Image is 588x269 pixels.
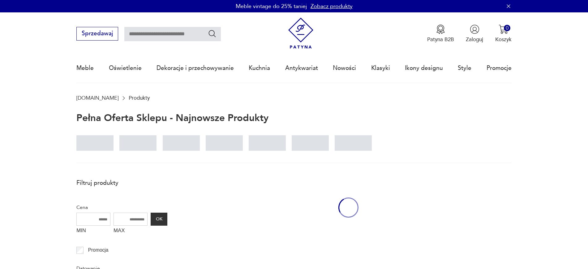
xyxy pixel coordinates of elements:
label: MIN [76,226,110,237]
button: Sprzedawaj [76,27,118,41]
a: Zobacz produkty [311,2,353,10]
a: Promocje [487,54,512,82]
button: Patyna B2B [427,24,454,43]
div: 0 [504,25,510,31]
img: Ikona koszyka [499,24,508,34]
div: oval-loading [338,175,358,240]
img: Patyna - sklep z meblami i dekoracjami vintage [285,18,316,49]
p: Filtruj produkty [76,179,167,187]
a: Kuchnia [249,54,270,82]
p: Patyna B2B [427,36,454,43]
button: 0Koszyk [495,24,512,43]
a: Ikona medaluPatyna B2B [427,24,454,43]
a: Meble [76,54,94,82]
button: OK [151,213,167,226]
a: Sprzedawaj [76,32,118,37]
a: Style [458,54,471,82]
a: Klasyki [371,54,390,82]
p: Promocja [88,246,109,254]
h1: Pełna oferta sklepu - najnowsze produkty [76,113,268,124]
a: Nowości [333,54,356,82]
a: [DOMAIN_NAME] [76,95,118,101]
a: Oświetlenie [109,54,142,82]
button: Zaloguj [466,24,483,43]
img: Ikona medalu [436,24,445,34]
a: Dekoracje i przechowywanie [157,54,234,82]
a: Antykwariat [285,54,318,82]
label: MAX [114,226,148,237]
a: Ikony designu [405,54,443,82]
p: Produkty [129,95,150,101]
p: Cena [76,203,167,211]
p: Meble vintage do 25% taniej [236,2,307,10]
img: Ikonka użytkownika [470,24,479,34]
button: Szukaj [208,29,217,38]
p: Zaloguj [466,36,483,43]
p: Koszyk [495,36,512,43]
